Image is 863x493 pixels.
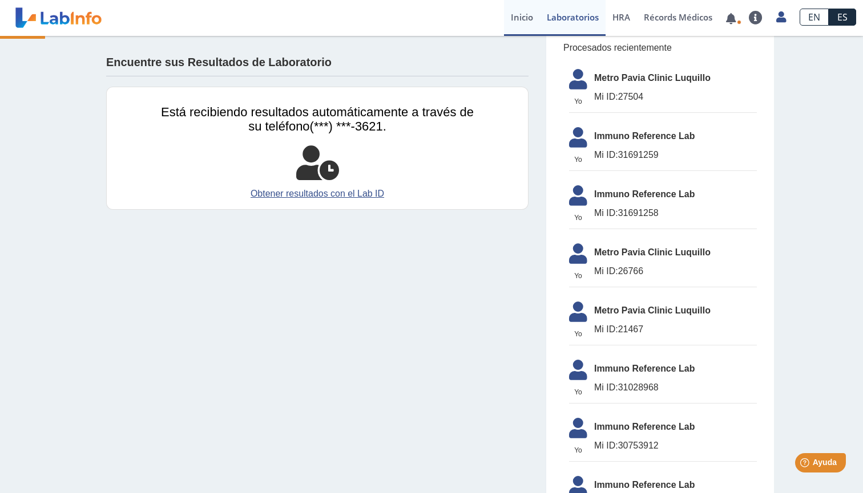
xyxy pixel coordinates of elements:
[594,441,618,450] span: Mi ID:
[161,105,474,133] span: Está recibiendo resultados automáticamente a través de su teléfono
[562,271,594,281] span: Yo
[594,208,618,218] span: Mi ID:
[829,9,856,26] a: ES
[594,478,757,492] span: Immuno Reference Lab
[594,420,757,434] span: Immuno Reference Lab
[612,11,630,23] span: HRA
[594,90,757,104] span: 27504
[562,445,594,455] span: Yo
[594,381,757,394] span: 31028968
[594,150,618,160] span: Mi ID:
[594,129,757,143] span: Immuno Reference Lab
[594,206,757,220] span: 31691258
[562,329,594,339] span: Yo
[106,56,332,70] h4: Encuentre sus Resultados de Laboratorio
[562,154,594,165] span: Yo
[800,9,829,26] a: EN
[594,439,757,453] span: 30753912
[594,188,757,201] span: Immuno Reference Lab
[562,213,594,223] span: Yo
[563,41,757,55] span: Procesados recientemente
[562,96,594,107] span: Yo
[161,187,474,201] a: Obtener resultados con el Lab ID
[594,382,618,392] span: Mi ID:
[594,71,757,85] span: Metro Pavia Clinic Luquillo
[594,266,618,276] span: Mi ID:
[761,449,850,480] iframe: Help widget launcher
[594,148,757,162] span: 31691259
[594,304,757,317] span: Metro Pavia Clinic Luquillo
[594,323,757,336] span: 21467
[594,92,618,101] span: Mi ID:
[562,387,594,397] span: Yo
[594,264,757,278] span: 26766
[594,362,757,376] span: Immuno Reference Lab
[594,246,757,259] span: Metro Pavia Clinic Luquillo
[594,324,618,334] span: Mi ID:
